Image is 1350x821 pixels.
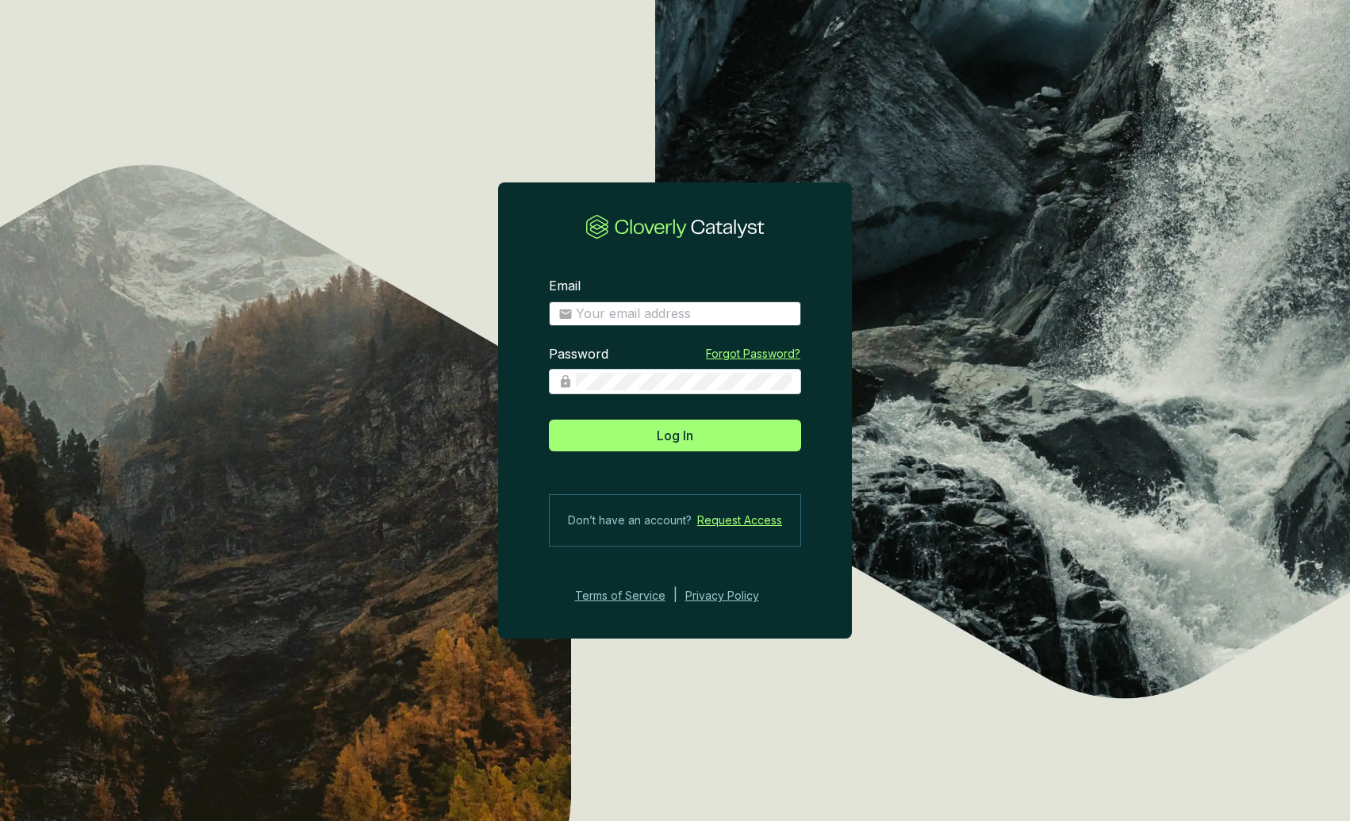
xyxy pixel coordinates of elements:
[549,346,608,363] label: Password
[771,305,790,324] keeper-lock: Open Keeper Popup
[576,373,792,390] input: Password
[673,586,677,605] div: |
[706,346,800,362] a: Forgot Password?
[657,426,693,445] span: Log In
[697,511,782,530] a: Request Access
[570,586,665,605] a: Terms of Service
[568,511,692,530] span: Don’t have an account?
[549,278,581,295] label: Email
[549,420,801,451] button: Log In
[685,586,780,605] a: Privacy Policy
[576,305,792,323] input: Email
